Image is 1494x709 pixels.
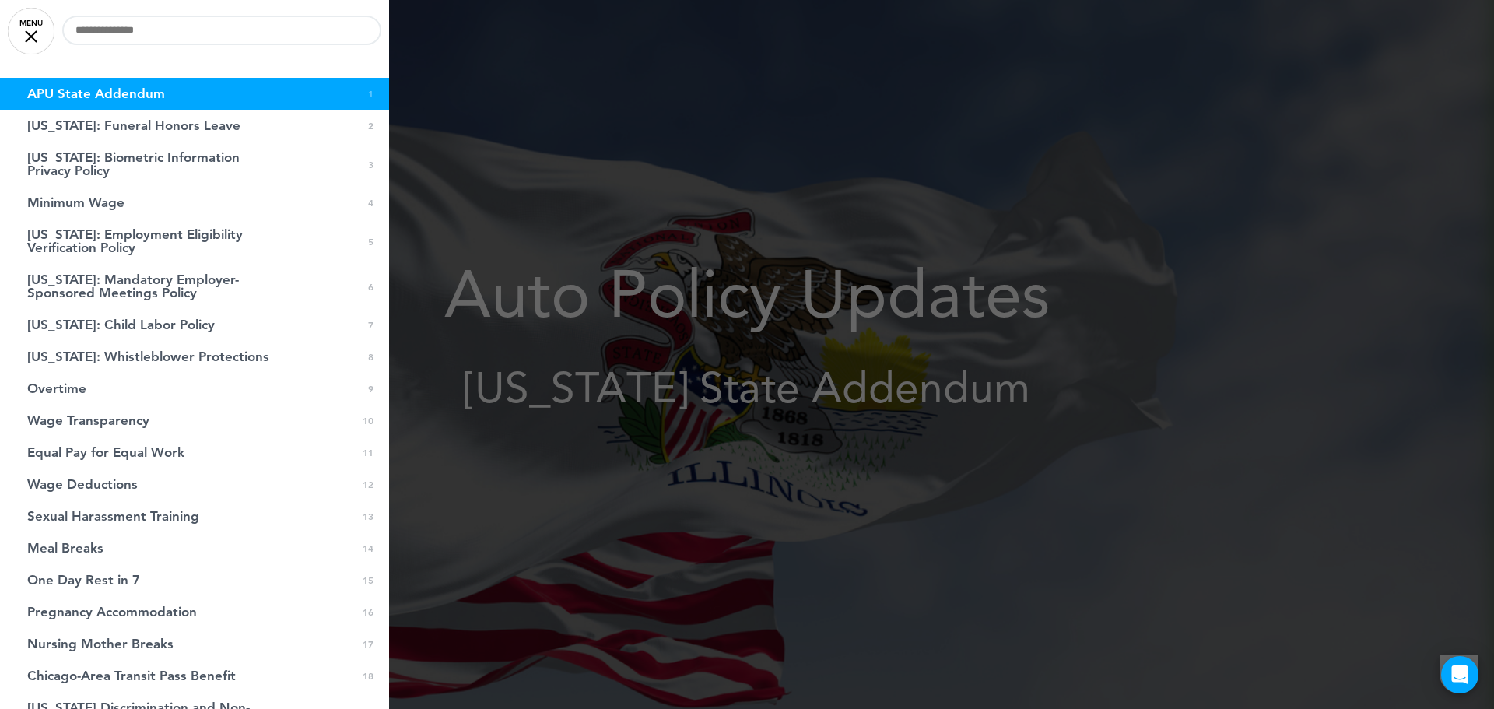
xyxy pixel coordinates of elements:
[27,228,284,254] span: Illinois: Employment Eligibility Verification Policy
[368,318,373,332] span: 7
[363,510,373,523] span: 13
[363,605,373,619] span: 16
[368,235,373,248] span: 5
[363,574,373,587] span: 15
[8,8,54,54] a: MENU
[27,542,103,555] span: Meal Breaks
[27,637,174,651] span: Nursing Mother Breaks
[27,669,236,683] span: Chicago-Area Transit Pass Benefit
[27,119,240,132] span: Illinois: Funeral Honors Leave
[27,318,215,332] span: Illinois: Child Labor Policy
[27,478,138,491] span: Wage Deductions
[368,87,373,100] span: 1
[27,414,149,427] span: Wage Transparency
[363,669,373,683] span: 18
[363,478,373,491] span: 12
[27,273,284,300] span: Illinois: Mandatory Employer-Sponsored Meetings Policy
[27,446,184,459] span: Equal Pay for Equal Work
[368,196,373,209] span: 4
[27,382,86,395] span: Overtime
[27,196,124,209] span: Minimum Wage
[27,605,197,619] span: Pregnancy Accommodation
[27,151,284,177] span: Illinois: Biometric Information Privacy Policy
[363,446,373,459] span: 11
[363,637,373,651] span: 17
[27,510,199,523] span: Sexual Harassment Training
[27,350,269,363] span: Illinois: Whistleblower Protections
[368,158,373,171] span: 3
[368,382,373,395] span: 9
[27,574,140,587] span: One Day Rest in 7
[368,350,373,363] span: 8
[368,119,373,132] span: 2
[27,87,165,100] span: APU State Addendum
[1441,656,1478,693] div: Open Intercom Messenger
[363,542,373,555] span: 14
[368,280,373,293] span: 6
[363,414,373,427] span: 10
